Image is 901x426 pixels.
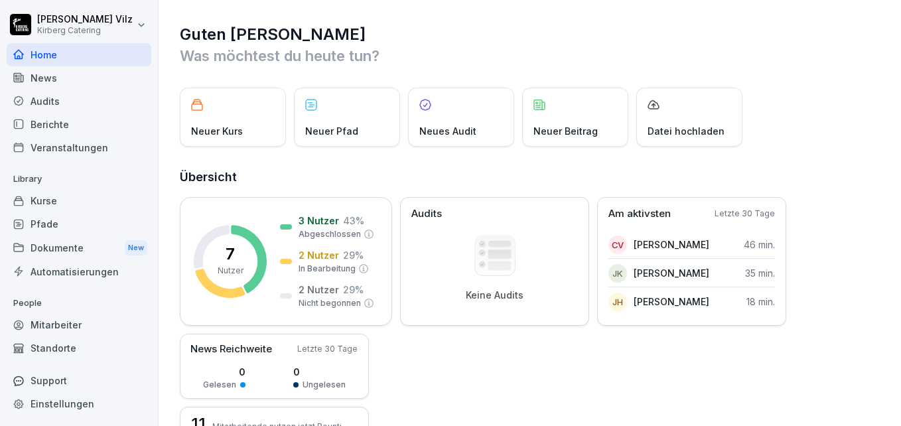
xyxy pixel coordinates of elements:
[299,297,361,309] p: Nicht begonnen
[7,236,151,260] div: Dokumente
[343,248,364,262] p: 29 %
[7,189,151,212] a: Kurse
[299,283,339,297] p: 2 Nutzer
[299,263,356,275] p: In Bearbeitung
[37,14,133,25] p: [PERSON_NAME] Vilz
[745,266,775,280] p: 35 min.
[7,212,151,236] a: Pfade
[634,295,709,309] p: [PERSON_NAME]
[203,379,236,391] p: Gelesen
[299,214,339,228] p: 3 Nutzer
[648,124,725,138] p: Datei hochladen
[218,265,243,277] p: Nutzer
[343,214,364,228] p: 43 %
[37,26,133,35] p: Kirberg Catering
[203,365,245,379] p: 0
[7,313,151,336] a: Mitarbeiter
[7,66,151,90] a: News
[226,246,235,262] p: 7
[343,283,364,297] p: 29 %
[7,113,151,136] a: Berichte
[715,208,775,220] p: Letzte 30 Tage
[746,295,775,309] p: 18 min.
[7,169,151,190] p: Library
[7,236,151,260] a: DokumenteNew
[466,289,523,301] p: Keine Audits
[411,206,442,222] p: Audits
[303,379,346,391] p: Ungelesen
[533,124,598,138] p: Neuer Beitrag
[299,248,339,262] p: 2 Nutzer
[305,124,358,138] p: Neuer Pfad
[7,336,151,360] a: Standorte
[180,168,881,186] h2: Übersicht
[293,365,346,379] p: 0
[7,369,151,392] div: Support
[125,240,147,255] div: New
[419,124,476,138] p: Neues Audit
[190,342,272,357] p: News Reichweite
[608,236,627,254] div: CV
[634,238,709,251] p: [PERSON_NAME]
[180,24,881,45] h1: Guten [PERSON_NAME]
[297,343,358,355] p: Letzte 30 Tage
[608,206,671,222] p: Am aktivsten
[299,228,361,240] p: Abgeschlossen
[7,392,151,415] a: Einstellungen
[7,136,151,159] a: Veranstaltungen
[608,293,627,311] div: JH
[608,264,627,283] div: JK
[7,43,151,66] a: Home
[7,260,151,283] a: Automatisierungen
[180,45,881,66] p: Was möchtest du heute tun?
[7,90,151,113] a: Audits
[7,293,151,314] p: People
[634,266,709,280] p: [PERSON_NAME]
[191,124,243,138] p: Neuer Kurs
[744,238,775,251] p: 46 min.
